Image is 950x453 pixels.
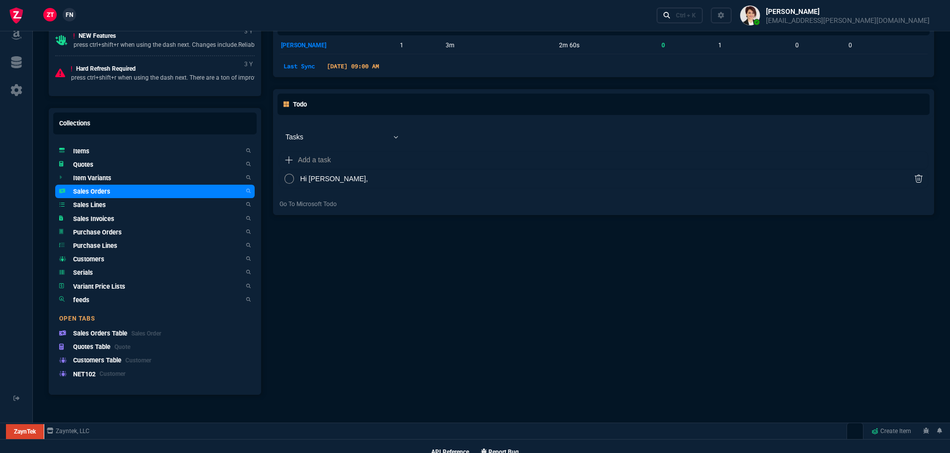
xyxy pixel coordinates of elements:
[867,424,915,439] a: Create Item
[323,62,383,71] p: [DATE] 09:00 AM
[662,38,715,52] p: 0
[73,342,110,351] h5: Quotes Table
[73,146,90,156] h5: Items
[47,10,54,19] span: ZT
[6,424,44,439] a: ZaynTek
[73,160,94,169] h5: Quotes
[280,62,319,71] p: Last Sync
[59,118,91,128] h5: Collections
[44,427,93,436] a: msbcCompanyName
[73,214,114,224] h5: Sales Invoices
[66,10,73,19] span: FN
[71,64,261,73] p: Hard Refresh Required
[73,282,125,291] h5: Variant Price Lists
[795,38,846,52] p: 0
[73,173,111,183] h5: Item Variants
[559,38,659,52] p: 2m 60s
[73,200,106,210] h5: Sales Lines
[933,423,947,440] a: Notifications
[74,31,265,40] p: NEW Features
[71,73,261,82] p: press ctrl+shift+r when using the dash next. There are a ton of improv...
[400,38,442,52] p: 1
[73,254,104,264] h5: Customers
[919,423,933,440] a: REPORT A BUG
[125,356,151,365] p: Customer
[114,342,130,351] p: Quote
[74,40,265,49] p: press ctrl+shift+r when using the dash next. Changes include.Reliable ...
[281,38,397,52] p: [PERSON_NAME]
[676,11,696,19] div: Ctrl + K
[73,268,93,277] h5: Serials
[280,200,337,209] a: Go To Microsoft Todo
[131,329,161,338] p: Sales Order
[284,100,307,109] h5: Todo
[446,38,556,52] p: 3m
[73,355,121,365] h5: Customers Table
[55,311,255,327] h6: Open Tabs
[242,25,255,37] p: 3 Y
[73,227,122,237] h5: Purchase Orders
[73,329,127,338] h5: Sales Orders Table
[242,58,255,70] p: 3 Y
[73,369,95,379] h5: NET102
[73,295,90,305] h5: feeds
[849,38,926,52] p: 0
[718,38,792,52] p: 1
[73,187,110,196] h5: Sales Orders
[73,241,117,250] h5: Purchase Lines
[99,369,125,378] p: Customer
